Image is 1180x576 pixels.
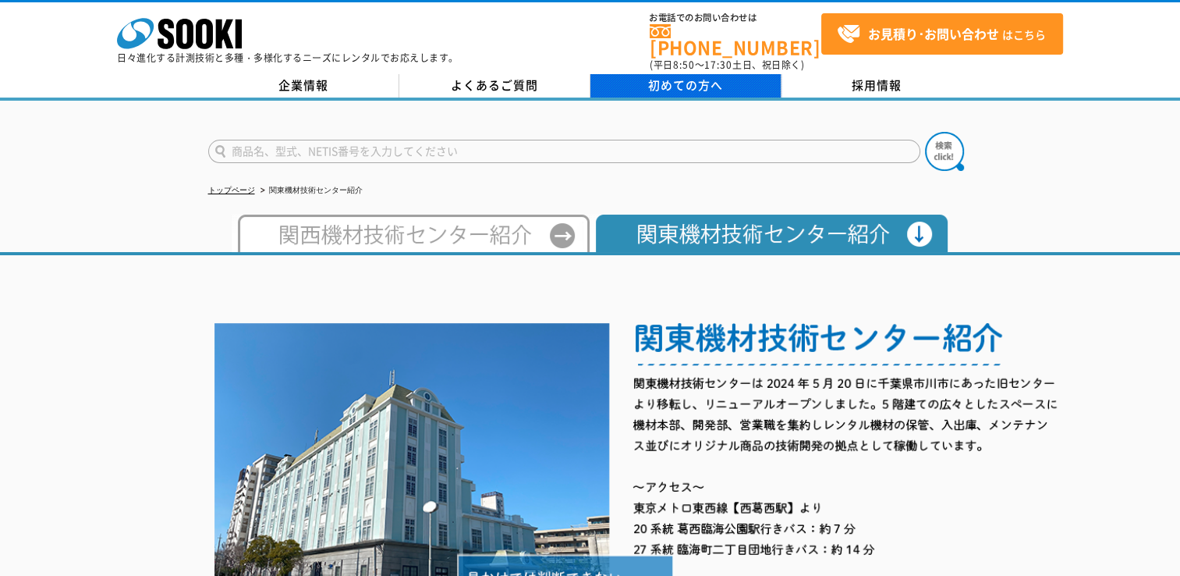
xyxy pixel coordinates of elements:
[208,74,399,98] a: 企業情報
[650,13,821,23] span: お電話でのお問い合わせは
[837,23,1046,46] span: はこちら
[257,183,363,199] li: 関東機材技術センター紹介
[590,74,781,98] a: 初めての方へ
[232,215,590,252] img: 西日本テクニカルセンター紹介
[673,58,695,72] span: 8:50
[650,58,804,72] span: (平日 ～ 土日、祝日除く)
[868,24,999,43] strong: お見積り･お問い合わせ
[232,237,590,249] a: 西日本テクニカルセンター紹介
[590,237,948,249] a: 関東機材技術センター紹介
[925,132,964,171] img: btn_search.png
[590,215,948,252] img: 関東機材技術センター紹介
[781,74,973,98] a: 採用情報
[399,74,590,98] a: よくあるご質問
[117,53,459,62] p: 日々進化する計測技術と多種・多様化するニーズにレンタルでお応えします。
[650,24,821,56] a: [PHONE_NUMBER]
[208,140,920,163] input: 商品名、型式、NETIS番号を入力してください
[821,13,1063,55] a: お見積り･お問い合わせはこちら
[648,76,723,94] span: 初めての方へ
[208,186,255,194] a: トップページ
[704,58,732,72] span: 17:30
